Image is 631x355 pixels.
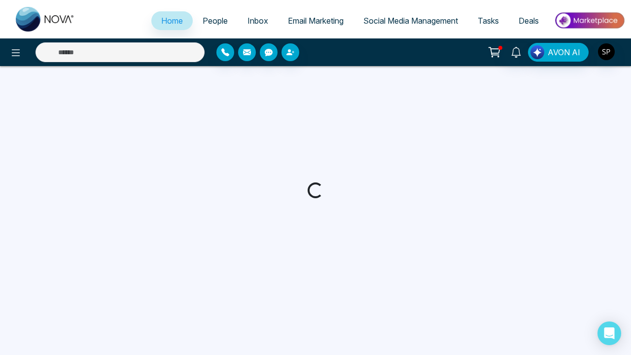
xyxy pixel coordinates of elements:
span: Deals [519,16,539,26]
a: Home [151,11,193,30]
img: Market-place.gif [554,9,625,32]
span: Social Media Management [363,16,458,26]
span: Inbox [247,16,268,26]
a: Deals [509,11,549,30]
a: Social Media Management [353,11,468,30]
div: Open Intercom Messenger [597,321,621,345]
a: People [193,11,238,30]
a: Tasks [468,11,509,30]
button: AVON AI [528,43,589,62]
img: Nova CRM Logo [16,7,75,32]
span: People [203,16,228,26]
span: AVON AI [548,46,580,58]
a: Email Marketing [278,11,353,30]
span: Tasks [478,16,499,26]
span: Home [161,16,183,26]
img: Lead Flow [530,45,544,59]
img: User Avatar [598,43,615,60]
span: Email Marketing [288,16,344,26]
a: Inbox [238,11,278,30]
